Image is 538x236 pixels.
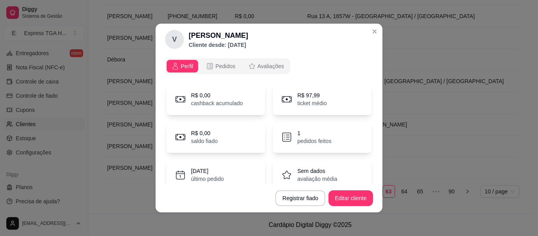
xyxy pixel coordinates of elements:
p: R$ 97,99 [297,91,327,99]
div: opções [165,58,290,74]
p: pedidos feitos [297,137,331,145]
p: ticket médio [297,99,327,107]
p: R$ 0,00 [191,91,243,99]
p: último pedido [191,175,224,183]
p: Sem dados [297,167,337,175]
div: V [165,30,184,49]
span: Pedidos [215,62,236,70]
span: Perfil [181,62,193,70]
button: Registrar fiado [275,190,325,206]
div: opções [165,58,373,74]
p: saldo fiado [191,137,218,145]
button: Editar cliente [328,190,373,206]
p: avaliação média [297,175,337,183]
span: Avaliações [258,62,284,70]
p: cashback acumulado [191,99,243,107]
button: Close [368,25,381,38]
h2: [PERSON_NAME] [189,30,248,41]
p: Cliente desde: [DATE] [189,41,248,49]
p: 1 [297,129,331,137]
p: [DATE] [191,167,224,175]
p: R$ 0,00 [191,129,218,137]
